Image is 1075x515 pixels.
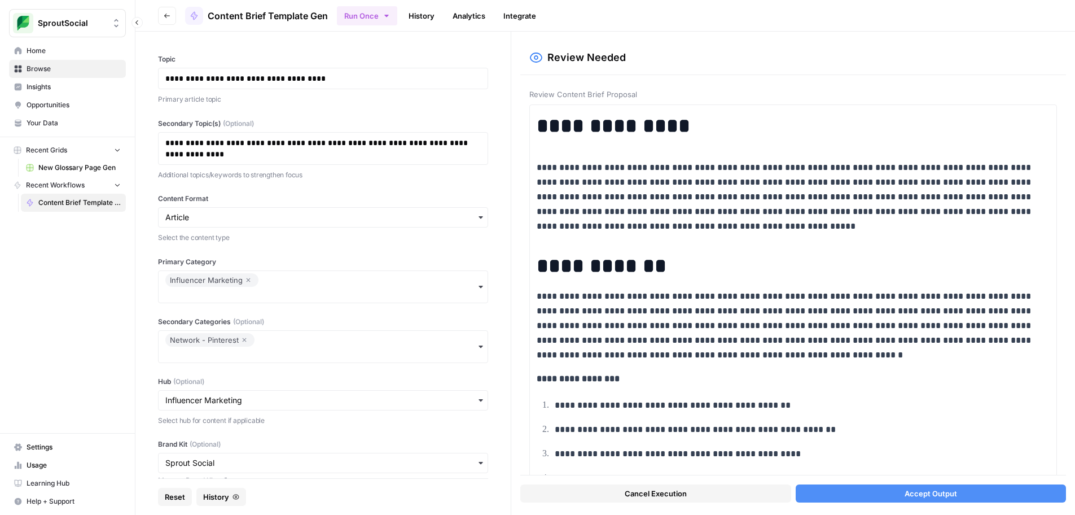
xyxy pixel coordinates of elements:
div: Network - Pinterest [170,333,250,347]
p: Primary article topic [158,94,488,105]
label: Brand Kit [158,439,488,449]
input: Influencer Marketing [165,395,481,406]
span: Content Brief Template Gen [38,198,121,208]
label: Primary Category [158,257,488,267]
label: Topic [158,54,488,64]
a: Content Brief Template Gen [21,194,126,212]
span: Opportunities [27,100,121,110]
label: Hub [158,377,488,387]
span: Recent Workflows [26,180,85,190]
span: Your Data [27,118,121,128]
p: Select hub for content if applicable [158,415,488,426]
img: SproutSocial Logo [13,13,33,33]
span: (Optional) [233,317,264,327]
button: Help + Support [9,492,126,510]
label: Secondary Categories [158,317,488,327]
label: Secondary Topic(s) [158,119,488,129]
span: Recent Grids [26,145,67,155]
label: Content Format [158,194,488,204]
a: Learning Hub [9,474,126,492]
a: Manage Brand Kits [158,475,488,486]
button: Recent Workflows [9,177,126,194]
a: Insights [9,78,126,96]
h2: Review Needed [547,50,626,66]
span: Accept Output [905,488,957,499]
p: Additional topics/keywords to strengthen focus [158,169,488,181]
span: Browse [27,64,121,74]
button: Cancel Execution [520,485,791,503]
a: Your Data [9,114,126,132]
span: (Optional) [223,119,254,129]
button: Run Once [337,6,397,25]
button: Network - Pinterest [158,330,488,363]
input: Sprout Social [165,457,481,469]
a: Opportunities [9,96,126,114]
span: New Glossary Page Gen [38,163,121,173]
a: New Glossary Page Gen [21,159,126,177]
span: Usage [27,460,121,470]
a: Browse [9,60,126,78]
span: Home [27,46,121,56]
span: Settings [27,442,121,452]
span: Content Brief Template Gen [208,9,328,23]
button: Influencer Marketing [158,270,488,303]
span: Cancel Execution [625,488,687,499]
a: Analytics [446,7,492,25]
div: Influencer Marketing [170,273,254,287]
button: Accept Output [796,485,1067,503]
button: Recent Grids [9,142,126,159]
a: Integrate [497,7,543,25]
button: Reset [158,488,192,506]
a: History [402,7,441,25]
span: Review Content Brief Proposal [529,89,1057,100]
a: Settings [9,438,126,456]
span: SproutSocial [38,18,106,29]
span: (Optional) [173,377,204,387]
button: Workspace: SproutSocial [9,9,126,37]
span: History [203,491,229,503]
a: Content Brief Template Gen [185,7,328,25]
a: Usage [9,456,126,474]
span: (Optional) [190,439,221,449]
span: Insights [27,82,121,92]
input: Article [165,212,481,223]
button: History [196,488,246,506]
a: Home [9,42,126,60]
span: Help + Support [27,496,121,507]
span: Reset [165,491,185,503]
p: Select the content type [158,232,488,243]
span: Learning Hub [27,478,121,488]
